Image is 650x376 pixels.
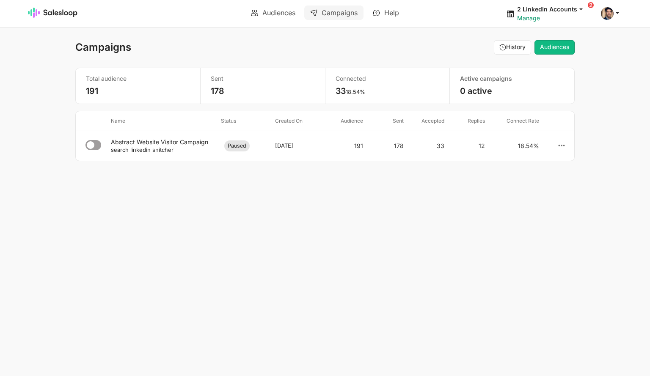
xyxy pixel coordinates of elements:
[367,5,405,20] a: Help
[346,88,365,95] small: 18.54%
[517,5,591,13] button: 2 LinkedIn Accounts
[460,86,492,96] a: 0 active
[272,118,326,124] div: Created on
[107,118,218,124] div: Name
[75,41,131,53] h1: Campaigns
[211,75,315,82] p: Sent
[304,5,364,20] a: Campaigns
[86,75,190,82] p: Total audience
[245,5,301,20] a: Audiences
[224,140,250,151] span: Paused
[111,138,214,154] a: Abstract Website Visitor Campaignsearch linkedin snitcher
[460,75,564,82] p: Active campaigns
[211,86,315,96] p: 178
[366,137,407,154] div: 178
[494,40,531,55] button: History
[336,75,440,82] p: Connected
[517,14,540,22] a: Manage
[448,137,488,154] div: 12
[488,118,543,124] div: Connect rate
[366,118,407,124] div: Sent
[218,118,272,124] div: Status
[488,137,543,154] div: 18.54%
[448,118,488,124] div: Replies
[407,118,448,124] div: Accepted
[534,40,575,55] a: Audiences
[326,118,366,124] div: Audience
[407,137,448,154] div: 33
[336,86,440,96] p: 33
[28,8,78,18] img: Salesloop
[275,142,293,149] small: [DATE]
[111,146,174,153] small: search linkedin snitcher
[111,138,214,146] div: Abstract Website Visitor Campaign
[326,137,366,154] div: 191
[86,86,190,96] p: 191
